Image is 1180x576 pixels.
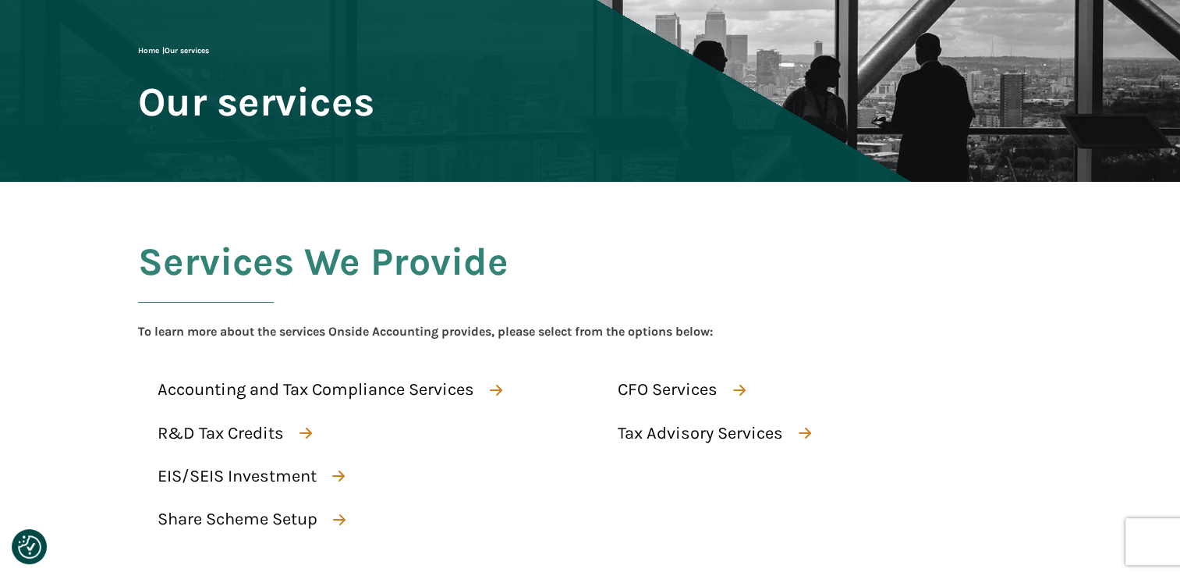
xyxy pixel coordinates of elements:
div: Accounting and Tax Compliance Services [158,376,474,404]
h2: Services We Provide [138,240,508,322]
div: To learn more about the services Onside Accounting provides, please select from the options below: [138,322,713,342]
button: Consent Preferences [18,535,41,559]
a: Accounting and Tax Compliance Services [138,372,516,407]
div: EIS/SEIS Investment [158,463,317,490]
a: R&D Tax Credits [138,416,326,451]
div: Share Scheme Setup [158,506,317,533]
span: Our services [138,80,374,123]
a: Share Scheme Setup [138,502,360,537]
div: CFO Services [618,376,718,404]
span: Our services [165,46,209,55]
span: | [138,46,209,55]
div: R&D Tax Credits [158,420,284,447]
a: CFO Services [598,372,760,407]
a: EIS/SEIS Investment [138,459,359,494]
a: Tax Advisory Services [598,416,825,451]
a: Home [138,46,159,55]
div: Tax Advisory Services [618,420,783,447]
img: Revisit consent button [18,535,41,559]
